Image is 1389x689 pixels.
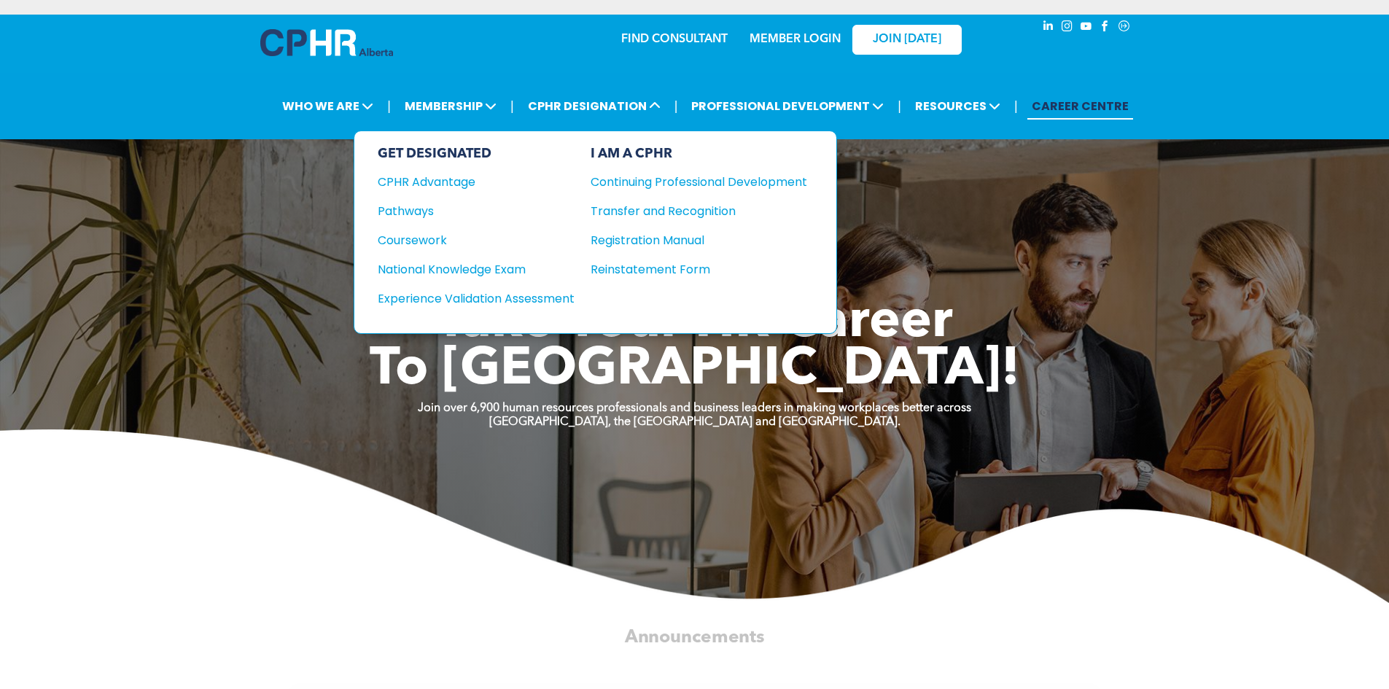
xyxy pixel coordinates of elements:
a: Continuing Professional Development [591,173,807,191]
a: Transfer and Recognition [591,202,807,220]
div: Registration Manual [591,231,785,249]
strong: Join over 6,900 human resources professionals and business leaders in making workplaces better ac... [418,402,971,414]
div: Continuing Professional Development [591,173,785,191]
div: CPHR Advantage [378,173,555,191]
a: linkedin [1040,18,1057,38]
a: Registration Manual [591,231,807,249]
span: CPHR DESIGNATION [524,93,665,120]
a: National Knowledge Exam [378,260,575,279]
span: MEMBERSHIP [400,93,501,120]
li: | [387,91,391,121]
a: youtube [1078,18,1094,38]
a: CPHR Advantage [378,173,575,191]
span: To [GEOGRAPHIC_DATA]! [370,344,1020,397]
li: | [898,91,901,121]
a: JOIN [DATE] [852,25,962,55]
a: Pathways [378,202,575,220]
li: | [1014,91,1018,121]
div: Experience Validation Assessment [378,289,555,308]
span: WHO WE ARE [278,93,378,120]
span: JOIN [DATE] [873,33,941,47]
a: instagram [1059,18,1075,38]
span: Announcements [625,628,765,646]
img: A blue and white logo for cp alberta [260,29,393,56]
div: National Knowledge Exam [378,260,555,279]
a: Reinstatement Form [591,260,807,279]
span: PROFESSIONAL DEVELOPMENT [687,93,888,120]
li: | [510,91,514,121]
div: Pathways [378,202,555,220]
a: CAREER CENTRE [1027,93,1133,120]
div: I AM A CPHR [591,146,807,162]
span: RESOURCES [911,93,1005,120]
a: MEMBER LOGIN [750,34,841,45]
li: | [674,91,678,121]
div: Coursework [378,231,555,249]
a: facebook [1097,18,1113,38]
a: Coursework [378,231,575,249]
a: Social network [1116,18,1132,38]
div: Reinstatement Form [591,260,785,279]
div: Transfer and Recognition [591,202,785,220]
a: Experience Validation Assessment [378,289,575,308]
div: GET DESIGNATED [378,146,575,162]
a: FIND CONSULTANT [621,34,728,45]
strong: [GEOGRAPHIC_DATA], the [GEOGRAPHIC_DATA] and [GEOGRAPHIC_DATA]. [489,416,900,428]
